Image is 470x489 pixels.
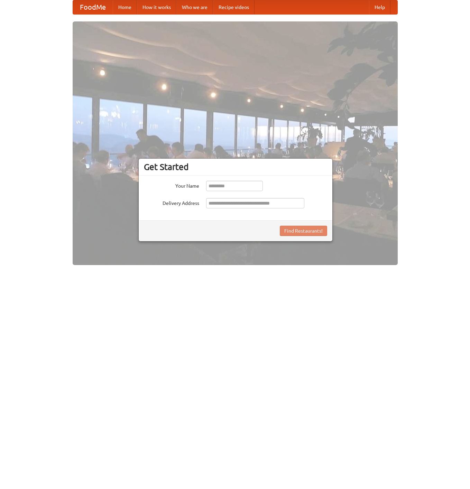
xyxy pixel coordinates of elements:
[137,0,176,14] a: How it works
[144,162,327,172] h3: Get Started
[280,226,327,236] button: Find Restaurants!
[176,0,213,14] a: Who we are
[144,198,199,207] label: Delivery Address
[73,0,113,14] a: FoodMe
[369,0,390,14] a: Help
[113,0,137,14] a: Home
[144,181,199,189] label: Your Name
[213,0,255,14] a: Recipe videos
